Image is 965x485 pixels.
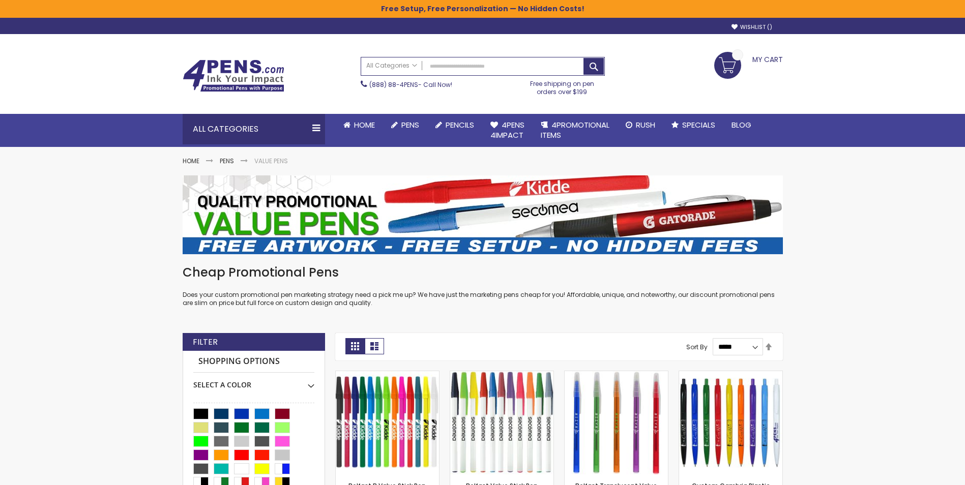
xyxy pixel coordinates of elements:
[183,264,783,281] h1: Cheap Promotional Pens
[183,114,325,144] div: All Categories
[679,371,782,379] a: Custom Cambria Plastic Retractable Ballpoint Pen - Monochromatic Body Color
[183,59,284,92] img: 4Pens Custom Pens and Promotional Products
[193,337,218,348] strong: Filter
[663,114,723,136] a: Specials
[533,114,618,147] a: 4PROMOTIONALITEMS
[565,371,668,474] img: Belfast Translucent Value Stick Pen
[193,351,314,373] strong: Shopping Options
[450,371,553,379] a: Belfast Value Stick Pen
[723,114,759,136] a: Blog
[383,114,427,136] a: Pens
[636,119,655,130] span: Rush
[446,119,474,130] span: Pencils
[354,119,375,130] span: Home
[336,371,439,379] a: Belfast B Value Stick Pen
[732,23,772,31] a: Wishlist
[183,175,783,254] img: Value Pens
[519,76,605,96] div: Free shipping on pen orders over $199
[618,114,663,136] a: Rush
[366,62,417,70] span: All Categories
[679,371,782,474] img: Custom Cambria Plastic Retractable Ballpoint Pen - Monochromatic Body Color
[193,373,314,390] div: Select A Color
[450,371,553,474] img: Belfast Value Stick Pen
[565,371,668,379] a: Belfast Translucent Value Stick Pen
[361,57,422,74] a: All Categories
[336,371,439,474] img: Belfast B Value Stick Pen
[345,338,365,354] strong: Grid
[369,80,418,89] a: (888) 88-4PENS
[686,342,708,351] label: Sort By
[254,157,288,165] strong: Value Pens
[183,157,199,165] a: Home
[490,119,524,140] span: 4Pens 4impact
[482,114,533,147] a: 4Pens4impact
[732,119,751,130] span: Blog
[335,114,383,136] a: Home
[220,157,234,165] a: Pens
[427,114,482,136] a: Pencils
[183,264,783,308] div: Does your custom promotional pen marketing strategy need a pick me up? We have just the marketing...
[401,119,419,130] span: Pens
[541,119,609,140] span: 4PROMOTIONAL ITEMS
[682,119,715,130] span: Specials
[369,80,452,89] span: - Call Now!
